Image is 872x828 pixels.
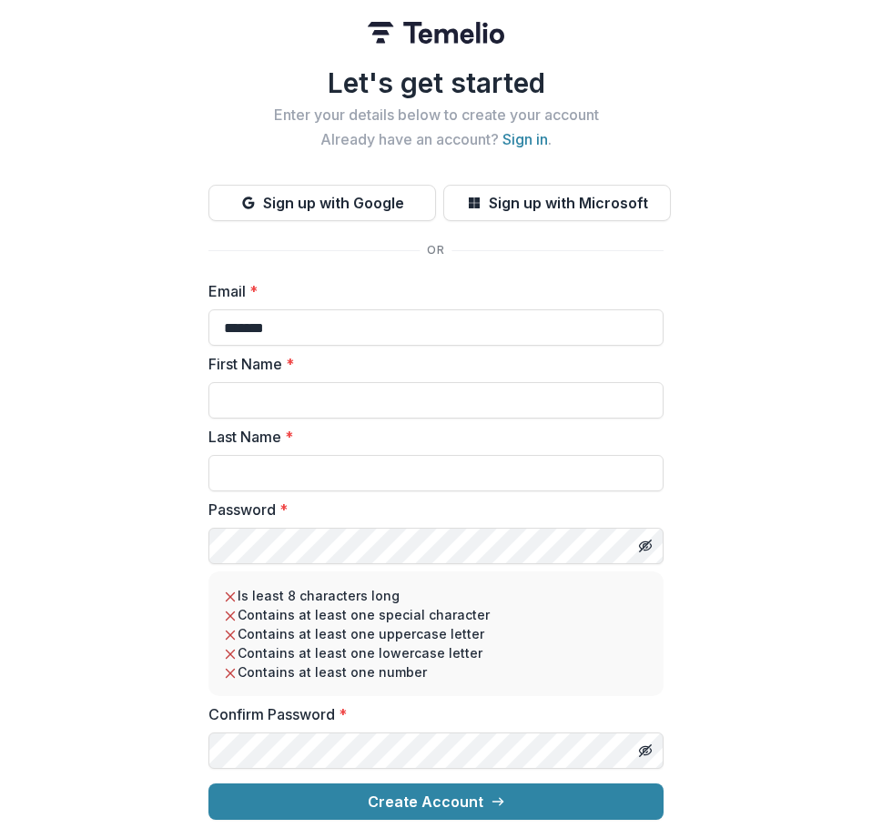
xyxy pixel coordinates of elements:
[208,106,664,124] h2: Enter your details below to create your account
[208,280,653,302] label: Email
[208,703,653,725] label: Confirm Password
[223,605,649,624] li: Contains at least one special character
[208,185,436,221] button: Sign up with Google
[208,783,664,820] button: Create Account
[443,185,671,221] button: Sign up with Microsoft
[223,662,649,682] li: Contains at least one number
[631,531,660,560] button: Toggle password visibility
[208,499,653,520] label: Password
[208,66,664,99] h1: Let's get started
[208,426,653,448] label: Last Name
[223,624,649,643] li: Contains at least one uppercase letter
[368,22,504,44] img: Temelio
[631,736,660,765] button: Toggle password visibility
[223,643,649,662] li: Contains at least one lowercase letter
[502,130,548,148] a: Sign in
[223,586,649,605] li: Is least 8 characters long
[208,353,653,375] label: First Name
[208,131,664,148] h2: Already have an account? .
